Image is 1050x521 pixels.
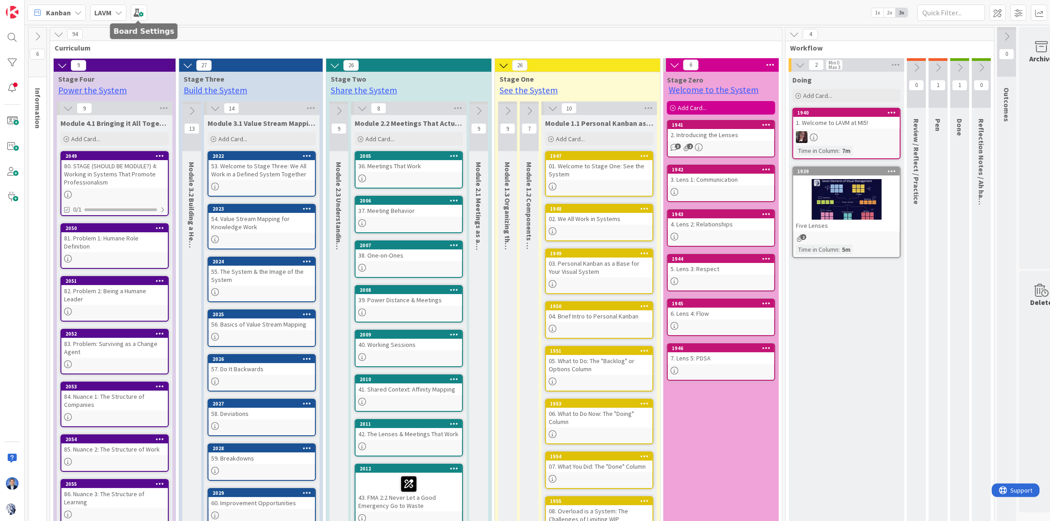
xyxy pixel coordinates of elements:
[809,60,824,70] span: 2
[61,435,168,455] div: 205485. Nuance 2: The Structure of Work
[65,153,168,159] div: 2049
[797,168,900,175] div: 1939
[883,8,896,17] span: 2x
[525,162,534,281] span: Module 1.2 Components of a System
[793,167,900,175] div: 1939
[356,331,462,339] div: 2009
[668,174,774,185] div: 3. Lens 1: Communication
[546,205,652,213] div: 1948
[360,466,462,472] div: 2012
[61,152,168,188] div: 204980. STAGE (SHOULD BE MODULE?) 4: Working in Systems That Promote Professionalism
[500,74,649,83] span: Stage One
[356,197,462,217] div: 200637. Meeting Behavior
[356,286,462,294] div: 2008
[668,166,774,174] div: 1942
[356,241,462,249] div: 2007
[65,383,168,390] div: 2053
[546,152,652,180] div: 194701. Welcome to Stage One: See the System
[546,213,652,225] div: 02. We All Work in Systems
[208,489,315,509] div: 202960. Improvement Opportunities
[797,110,900,116] div: 1940
[356,152,462,172] div: 200536. Meetings That Work
[356,465,462,473] div: 2012
[208,363,315,375] div: 57. Do It Backwards
[61,383,168,391] div: 2053
[672,122,774,128] div: 1941
[838,244,840,254] span: :
[828,65,840,69] div: Max 3
[668,300,774,319] div: 19456. Lens 4: Flow
[360,332,462,338] div: 2009
[550,453,652,460] div: 1954
[546,205,652,225] div: 194802. We All Work in Systems
[355,119,463,128] span: Module 2.2 Meetings That Actually Work - Name
[793,117,900,129] div: 1. Welcome to LAVM at MI5!
[550,153,652,159] div: 1947
[356,286,462,306] div: 200839. Power Distance & Meetings
[356,420,462,440] div: 201142. The Lenses & Meetings That Work
[796,146,838,156] div: Time in Column
[793,109,900,117] div: 1940
[668,263,774,275] div: 5. Lens 3: Respect
[58,74,164,83] span: Stage Four
[331,85,397,96] a: Share the System
[58,85,127,96] a: Power the System
[668,121,774,129] div: 1941
[356,294,462,306] div: 39. Power Distance & Meetings
[6,503,19,515] img: avatar
[796,131,808,143] img: TD
[55,43,771,52] span: Curriculum
[668,344,774,364] div: 19467. Lens 5: PDSA
[667,75,703,84] span: Stage Zero
[208,400,315,408] div: 2027
[61,338,168,358] div: 83. Problem: Surviving as a Change Agent
[356,473,462,512] div: 43. FMA 2:2 Never Let a Good Emergency Go to Waste
[208,497,315,509] div: 60. Improvement Opportunities
[208,205,315,213] div: 2023
[503,162,512,273] span: Module 1.3 Organizing the System
[871,8,883,17] span: 1x
[371,103,386,114] span: 8
[46,7,71,18] span: Kanban
[672,166,774,173] div: 1942
[208,152,315,180] div: 202253. Welcome to Stage Three: We All Work in a Defined System Together
[550,206,652,212] div: 1948
[65,481,168,487] div: 2055
[356,241,462,261] div: 200738. One-on-Ones
[213,490,315,496] div: 2029
[471,123,486,134] span: 9
[184,74,311,83] span: Stage Three
[546,347,652,355] div: 1951
[356,152,462,160] div: 2005
[360,287,462,293] div: 2008
[61,383,168,410] div: 205384. Nuance 1: The Structure of Companies
[218,135,247,143] span: Add Card...
[94,8,111,17] b: LAVM
[840,244,853,254] div: 5m
[546,310,652,322] div: 04. Brief Intro to Personal Kanban
[672,211,774,217] div: 1943
[213,258,315,265] div: 2024
[793,109,900,129] div: 19401. Welcome to LAVM at MI5!
[356,197,462,205] div: 2006
[61,391,168,410] div: 84. Nuance 1: The Structure of Companies
[683,60,698,70] span: 6
[187,162,196,278] span: Module 3.2 Building a Healthy Team
[61,224,168,232] div: 2050
[61,330,168,358] div: 205283. Problem: Surviving as a Change Agent
[61,224,168,252] div: 205081. Problem 1: Humane Role Definition
[546,497,652,505] div: 1955
[838,146,840,156] span: :
[65,436,168,443] div: 2054
[360,421,462,427] div: 2011
[356,420,462,428] div: 2011
[356,375,462,383] div: 2010
[678,104,707,112] span: Add Card...
[208,205,315,233] div: 202354. Value Stream Mapping for Knowledge Work
[500,123,515,134] span: 9
[790,43,983,52] span: Workflow
[546,249,652,258] div: 1949
[213,445,315,452] div: 2028
[546,258,652,277] div: 03. Personal Kanban as a Base for Your Visual System
[546,152,652,160] div: 1947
